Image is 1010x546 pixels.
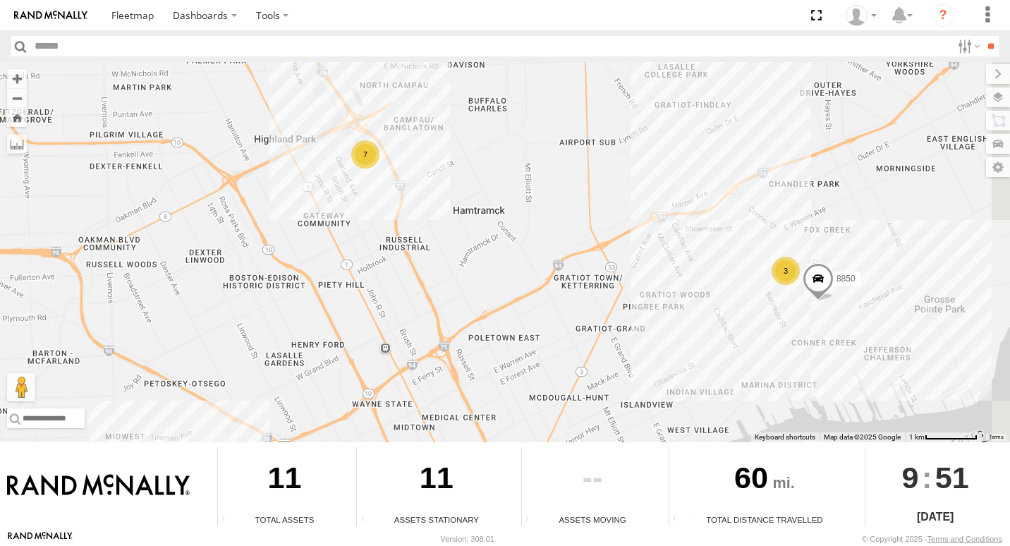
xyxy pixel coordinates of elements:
div: Total number of assets current in transit. [522,515,543,526]
img: Rand McNally [7,474,190,498]
div: Total Assets [218,514,351,526]
span: 1 km [909,433,925,441]
span: 9 [902,447,919,508]
img: rand-logo.svg [14,11,87,20]
a: Visit our Website [8,532,73,546]
div: Valeo Dash [841,5,882,26]
div: Total distance travelled by all assets within specified date range and applied filters [669,515,690,526]
button: Zoom in [7,69,27,88]
div: : [865,447,1004,508]
a: Terms and Conditions [927,535,1002,543]
span: 8850 [836,274,856,284]
div: Assets Moving [522,514,664,526]
label: Measure [7,134,27,154]
span: 51 [935,447,969,508]
div: Assets Stationary [357,514,516,526]
button: Zoom Home [7,108,27,127]
a: Terms (opens in new tab) [989,434,1004,439]
button: Drag Pegman onto the map to open Street View [7,373,35,401]
div: 7 [351,140,379,169]
button: Zoom out [7,88,27,108]
div: 11 [218,447,351,514]
label: Search Filter Options [952,36,982,56]
div: Version: 308.01 [441,535,494,543]
button: Map Scale: 1 km per 71 pixels [905,432,982,442]
div: 60 [669,447,860,514]
span: Map data ©2025 Google [824,433,901,441]
div: Total number of Enabled Assets [218,515,239,526]
div: 3 [772,257,800,285]
div: 11 [357,447,516,514]
i: ? [932,4,954,27]
div: Total number of assets current stationary. [357,515,378,526]
button: Keyboard shortcuts [755,432,815,442]
div: [DATE] [865,509,1004,526]
label: Map Settings [986,157,1010,177]
div: Total Distance Travelled [669,514,860,526]
div: © Copyright 2025 - [862,535,1002,543]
